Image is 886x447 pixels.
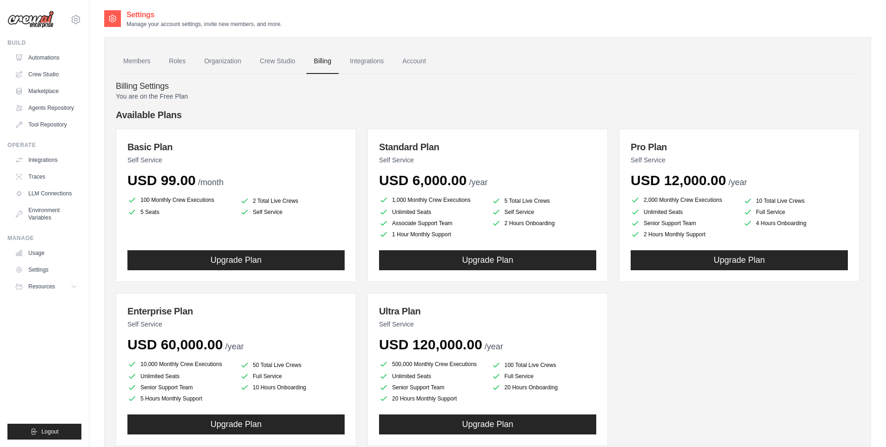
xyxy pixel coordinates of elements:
a: Usage [11,246,81,260]
h3: Pro Plan [631,140,848,153]
span: /year [225,342,244,351]
p: Self Service [379,155,596,165]
li: 2,000 Monthly Crew Executions [631,194,736,206]
li: 10,000 Monthly Crew Executions [127,359,233,370]
h3: Ultra Plan [379,305,596,318]
li: Self Service [492,207,597,217]
span: USD 6,000.00 [379,173,466,188]
li: 2 Total Live Crews [240,196,345,206]
button: Upgrade Plan [631,250,848,270]
h3: Enterprise Plan [127,305,345,318]
a: Settings [11,262,81,277]
li: 4 Hours Onboarding [743,219,848,228]
button: Upgrade Plan [379,414,596,434]
li: Self Service [240,207,345,217]
img: Logo [7,11,54,28]
li: 1,000 Monthly Crew Executions [379,194,484,206]
li: Unlimited Seats [127,372,233,381]
li: 100 Total Live Crews [492,360,597,370]
li: 2 Hours Onboarding [492,219,597,228]
span: USD 120,000.00 [379,337,482,352]
button: Upgrade Plan [379,250,596,270]
li: 50 Total Live Crews [240,360,345,370]
a: Crew Studio [253,49,303,74]
span: USD 12,000.00 [631,173,726,188]
a: Marketplace [11,84,81,99]
p: Self Service [127,155,345,165]
li: Unlimited Seats [379,372,484,381]
p: You are on the Free Plan [116,92,859,101]
li: Full Service [743,207,848,217]
span: /month [198,178,224,187]
button: Logout [7,424,81,440]
span: USD 60,000.00 [127,337,223,352]
span: /year [469,178,487,187]
button: Upgrade Plan [127,414,345,434]
li: 100 Monthly Crew Executions [127,194,233,206]
li: 10 Total Live Crews [743,196,848,206]
span: Resources [28,283,55,290]
h3: Basic Plan [127,140,345,153]
a: Agents Repository [11,100,81,115]
p: Self Service [631,155,848,165]
div: Operate [7,141,81,149]
span: Logout [41,428,59,435]
li: 20 Hours Monthly Support [379,394,484,403]
p: Manage your account settings, invite new members, and more. [127,20,282,28]
li: 5 Total Live Crews [492,196,597,206]
a: LLM Connections [11,186,81,201]
li: 2 Hours Monthly Support [631,230,736,239]
li: 500,000 Monthly Crew Executions [379,359,484,370]
a: Organization [197,49,248,74]
a: Tool Repository [11,117,81,132]
li: Associate Support Team [379,219,484,228]
li: 1 Hour Monthly Support [379,230,484,239]
a: Environment Variables [11,203,81,225]
a: Crew Studio [11,67,81,82]
a: Integrations [11,153,81,167]
a: Members [116,49,158,74]
button: Resources [11,279,81,294]
button: Upgrade Plan [127,250,345,270]
h2: Settings [127,9,282,20]
a: Integrations [342,49,391,74]
a: Traces [11,169,81,184]
li: 5 Hours Monthly Support [127,394,233,403]
p: Self Service [379,320,596,329]
h4: Billing Settings [116,81,859,92]
span: /year [728,178,747,187]
li: Full Service [240,372,345,381]
li: 10 Hours Onboarding [240,383,345,392]
div: Manage [7,234,81,242]
li: 20 Hours Onboarding [492,383,597,392]
a: Roles [161,49,193,74]
h4: Available Plans [116,108,859,121]
div: Build [7,39,81,47]
li: Senior Support Team [127,383,233,392]
span: USD 99.00 [127,173,196,188]
li: Full Service [492,372,597,381]
li: Unlimited Seats [379,207,484,217]
a: Account [395,49,433,74]
span: /year [485,342,503,351]
p: Self Service [127,320,345,329]
li: Unlimited Seats [631,207,736,217]
li: Senior Support Team [379,383,484,392]
li: 5 Seats [127,207,233,217]
a: Billing [306,49,339,74]
h3: Standard Plan [379,140,596,153]
a: Automations [11,50,81,65]
li: Senior Support Team [631,219,736,228]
